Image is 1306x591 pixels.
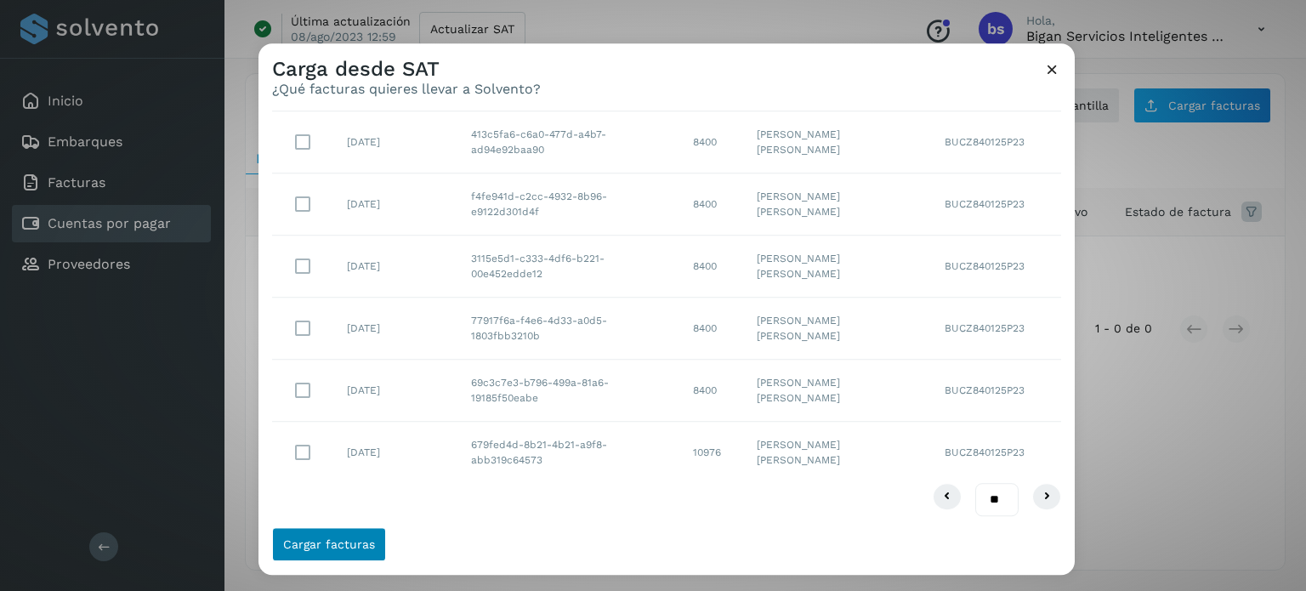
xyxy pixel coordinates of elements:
[679,298,743,361] td: 8400
[931,298,1061,361] td: BUCZ840125P23
[743,423,931,484] td: [PERSON_NAME] [PERSON_NAME]
[679,236,743,298] td: 8400
[333,174,457,236] td: [DATE]
[931,361,1061,423] td: BUCZ840125P23
[457,174,679,236] td: f4fe941d-c2cc-4932-8b96-e9122d301d4f
[333,298,457,361] td: [DATE]
[333,423,457,484] td: [DATE]
[743,361,931,423] td: [PERSON_NAME] [PERSON_NAME]
[333,112,457,174] td: [DATE]
[457,236,679,298] td: 3115e5d1-c333-4df6-b221-00e452edde12
[283,538,375,550] span: Cargar facturas
[931,236,1061,298] td: BUCZ840125P23
[931,174,1061,236] td: BUCZ840125P23
[333,236,457,298] td: [DATE]
[743,298,931,361] td: [PERSON_NAME] [PERSON_NAME]
[457,361,679,423] td: 69c3c7e3-b796-499a-81a6-19185f50eabe
[931,423,1061,484] td: BUCZ840125P23
[457,423,679,484] td: 679fed4d-8b21-4b21-a9f8-abb319c64573
[679,174,743,236] td: 8400
[679,112,743,174] td: 8400
[743,174,931,236] td: [PERSON_NAME] [PERSON_NAME]
[679,423,743,484] td: 10976
[743,236,931,298] td: [PERSON_NAME] [PERSON_NAME]
[743,112,931,174] td: [PERSON_NAME] [PERSON_NAME]
[272,527,386,561] button: Cargar facturas
[931,112,1061,174] td: BUCZ840125P23
[457,298,679,361] td: 77917f6a-f4e6-4d33-a0d5-1803fbb3210b
[272,82,541,98] p: ¿Qué facturas quieres llevar a Solvento?
[272,57,541,82] h3: Carga desde SAT
[679,361,743,423] td: 8400
[457,112,679,174] td: 413c5fa6-c6a0-477d-a4b7-ad94e92baa90
[333,361,457,423] td: [DATE]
